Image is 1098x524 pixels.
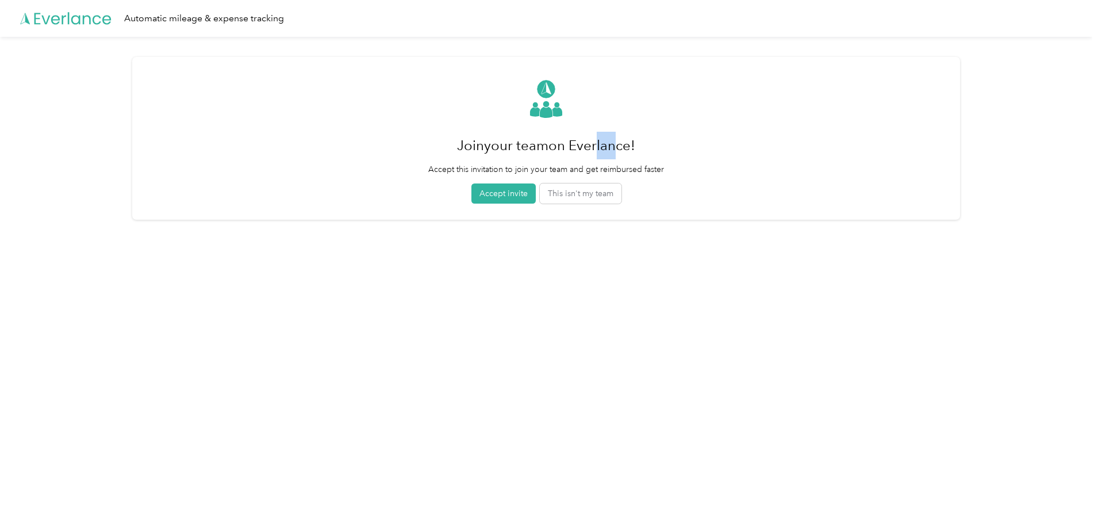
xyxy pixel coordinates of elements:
[428,132,664,159] h1: Join your team on Everlance!
[471,183,536,204] button: Accept invite
[1034,460,1098,524] iframe: Everlance-gr Chat Button Frame
[124,12,284,26] div: Automatic mileage & expense tracking
[428,163,664,175] p: Accept this invitation to join your team and get reimbursed faster
[540,183,621,204] button: This isn't my team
